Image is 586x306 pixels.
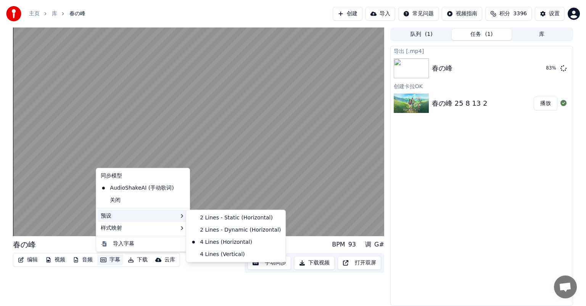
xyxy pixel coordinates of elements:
[391,81,573,90] div: 创建卡拉OK
[164,256,175,264] div: 云库
[113,240,134,248] div: 导入字幕
[333,7,362,21] button: 创建
[485,31,493,38] span: ( 1 )
[338,256,381,270] button: 打开双屏
[348,240,356,249] div: 93
[512,29,572,40] button: 库
[535,7,565,21] button: 设置
[554,275,577,298] a: 打開聊天
[391,46,573,55] div: 导出 [.mp4]
[374,240,384,249] div: G#
[442,7,482,21] button: 视频指南
[452,29,512,40] button: 任务
[6,6,21,21] img: youka
[29,10,85,18] nav: breadcrumb
[546,65,557,71] div: 83 %
[52,10,57,18] a: 库
[432,98,488,109] div: 春の峰 25 8 13 2
[125,254,151,265] button: 下载
[499,10,510,18] span: 积分
[365,240,371,249] div: 调
[485,7,532,21] button: 积分3396
[98,210,188,222] div: 预设
[188,236,284,248] div: 4 Lines (Horizontal)
[70,254,96,265] button: 音频
[29,10,40,18] a: 主页
[97,254,123,265] button: 字幕
[98,222,188,234] div: 样式映射
[98,170,188,182] div: 同步模型
[425,31,433,38] span: ( 1 )
[188,248,284,261] div: 4 Lines (Vertical)
[534,97,557,110] button: 播放
[69,10,85,18] span: 春の峰
[549,10,560,18] div: 设置
[98,194,188,206] div: 关闭
[398,7,439,21] button: 常见问题
[98,182,177,194] div: AudioShakeAI (手动歌词)
[332,240,345,249] div: BPM
[42,254,68,265] button: 视频
[513,10,527,18] span: 3396
[432,63,452,74] div: 春の峰
[391,29,452,40] button: 队列
[365,7,395,21] button: 导入
[294,256,335,270] button: 下载视频
[15,254,41,265] button: 编辑
[188,224,284,236] div: 2 Lines - Dynamic (Horizontal)
[13,239,36,250] div: 春の峰
[188,212,284,224] div: 2 Lines - Static (Horizontal)
[248,256,291,270] button: 手动同步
